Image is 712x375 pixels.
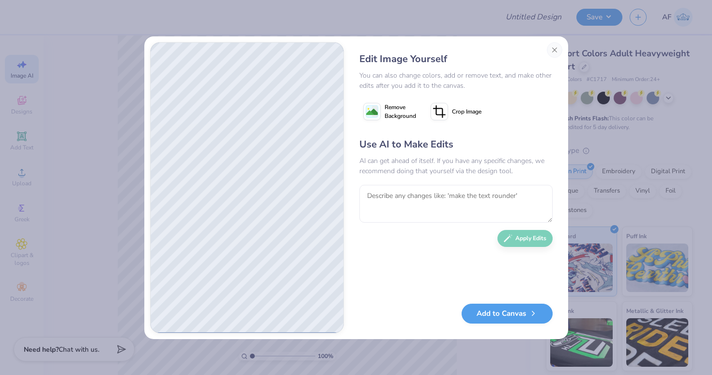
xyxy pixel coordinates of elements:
div: You can also change colors, add or remove text, and make other edits after you add it to the canvas. [359,70,553,91]
div: AI can get ahead of itself. If you have any specific changes, we recommend doing that yourself vi... [359,156,553,176]
button: Remove Background [359,99,420,124]
button: Add to Canvas [462,304,553,324]
span: Remove Background [385,103,416,120]
span: Crop Image [452,107,481,116]
div: Edit Image Yourself [359,52,553,66]
button: Close [547,42,562,58]
button: Crop Image [427,99,487,124]
div: Use AI to Make Edits [359,137,553,152]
